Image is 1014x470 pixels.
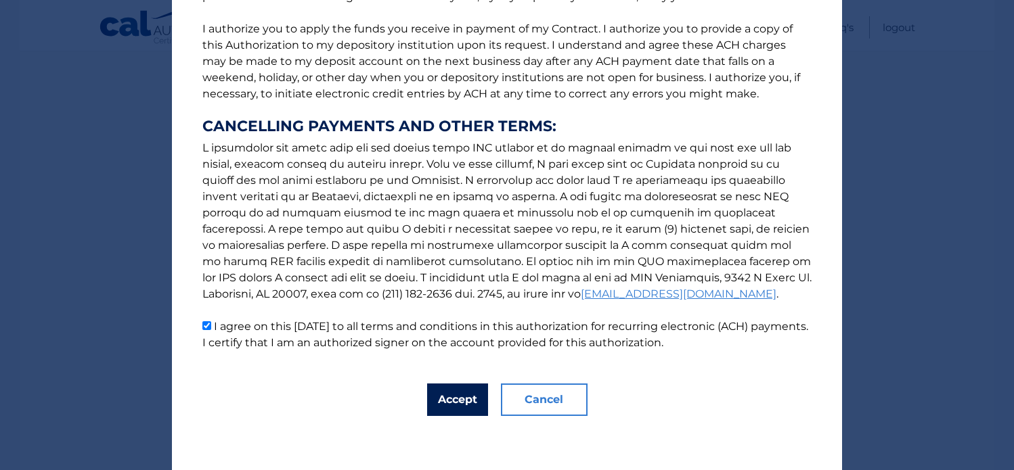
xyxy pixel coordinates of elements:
[501,383,588,416] button: Cancel
[581,287,776,300] a: [EMAIL_ADDRESS][DOMAIN_NAME]
[427,383,488,416] button: Accept
[202,320,808,349] label: I agree on this [DATE] to all terms and conditions in this authorization for recurring electronic...
[202,118,812,135] strong: CANCELLING PAYMENTS AND OTHER TERMS:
